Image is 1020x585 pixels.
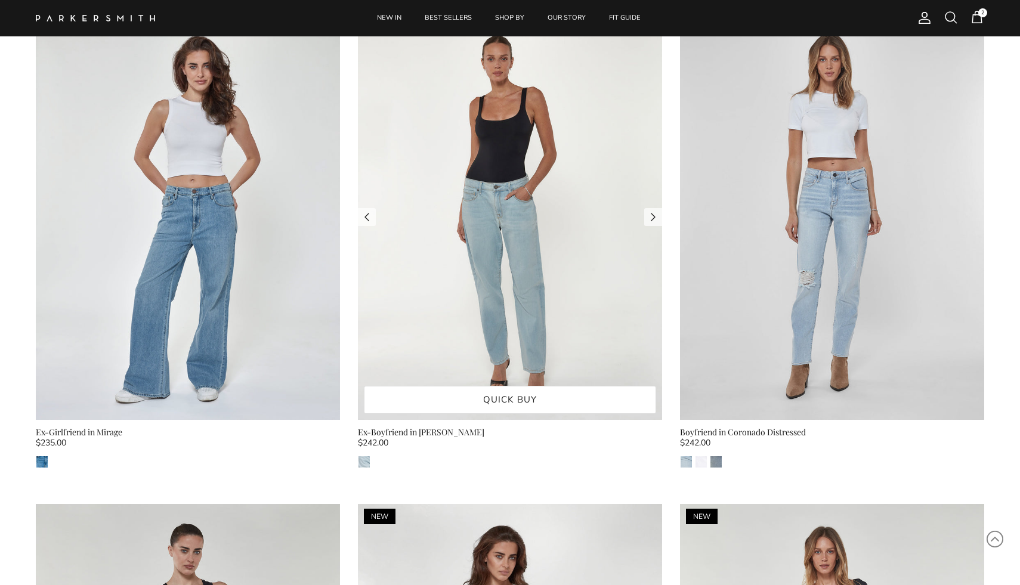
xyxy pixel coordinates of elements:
span: $242.00 [680,437,710,450]
a: Eternal White Destroy [695,456,707,468]
a: Next [644,208,662,226]
a: Previous [358,208,376,226]
img: Parker Smith [36,15,155,21]
a: Account [913,11,932,25]
a: 2 [970,10,984,26]
div: Boyfriend in Coronado Distressed [680,426,984,439]
img: Jones [358,456,370,468]
a: Ex-Boyfriend in [PERSON_NAME] $242.00 Jones [358,426,662,468]
a: Jones [358,456,370,468]
img: Eternal White Destroy [696,456,707,468]
svg: Scroll to Top [986,530,1004,548]
span: 2 [978,8,987,17]
a: Coronado Destroy [680,456,693,468]
div: Ex-Boyfriend in [PERSON_NAME] [358,426,662,439]
img: Coronado Destroy [681,456,692,468]
a: Quick buy [364,386,656,414]
span: $242.00 [358,437,388,450]
div: Ex-Girlfriend in Mirage [36,426,340,439]
img: Mirage [36,456,48,468]
img: Surf Rider [710,456,722,468]
a: Boyfriend in Coronado Distressed $242.00 Coronado DestroyEternal White DestroySurf Rider [680,426,984,468]
span: $235.00 [36,437,66,450]
a: Ex-Girlfriend in Mirage $235.00 Mirage [36,426,340,468]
